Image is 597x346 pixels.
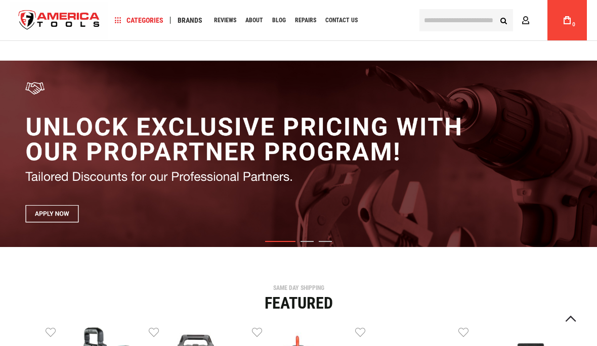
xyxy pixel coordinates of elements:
span: About [245,17,263,23]
button: Search [494,11,513,30]
span: Repairs [295,17,316,23]
a: Repairs [290,14,321,27]
a: Blog [268,14,290,27]
a: Contact Us [321,14,362,27]
span: 0 [572,22,575,27]
div: SAME DAY SHIPPING [8,285,589,291]
a: Brands [173,14,207,27]
a: Categories [110,14,168,27]
span: Contact Us [325,17,358,23]
a: Reviews [209,14,241,27]
div: Featured [8,295,589,311]
span: Reviews [214,17,236,23]
a: store logo [10,2,108,39]
span: Categories [115,17,163,24]
img: America Tools [10,2,108,39]
a: About [241,14,268,27]
span: Brands [178,17,202,24]
span: Blog [272,17,286,23]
